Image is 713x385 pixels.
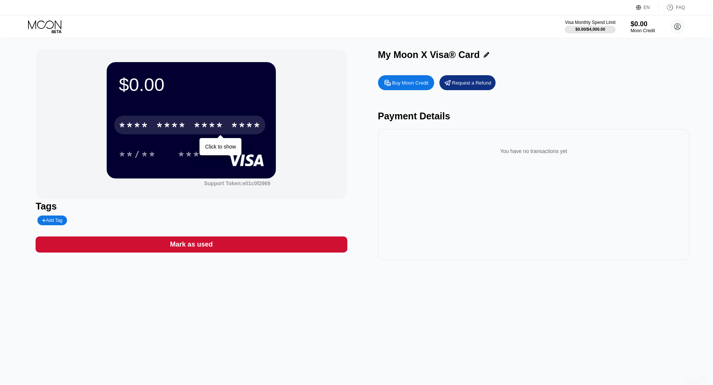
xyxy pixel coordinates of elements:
[36,236,347,253] div: Mark as used
[36,201,347,212] div: Tags
[683,355,707,379] iframe: Кнопка запуска окна обмена сообщениями
[378,49,480,60] div: My Moon X Visa® Card
[676,5,685,10] div: FAQ
[378,75,434,90] div: Buy Moon Credit
[659,4,685,11] div: FAQ
[119,74,264,95] div: $0.00
[644,5,650,10] div: EN
[452,80,491,86] div: Request a Refund
[631,28,655,33] div: Moon Credit
[204,180,270,186] div: Support Token:e01c0f2969
[439,75,496,90] div: Request a Refund
[631,20,655,33] div: $0.00Moon Credit
[42,218,62,223] div: Add Tag
[575,27,605,31] div: $0.00 / $4,000.00
[636,4,659,11] div: EN
[378,111,689,122] div: Payment Details
[565,20,615,33] div: Visa Monthly Spend Limit$0.00/$4,000.00
[631,20,655,28] div: $0.00
[204,180,270,186] div: Support Token: e01c0f2969
[392,80,429,86] div: Buy Moon Credit
[170,240,213,249] div: Mark as used
[565,20,615,25] div: Visa Monthly Spend Limit
[37,216,67,225] div: Add Tag
[205,144,236,150] div: Click to show
[384,141,683,162] div: You have no transactions yet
